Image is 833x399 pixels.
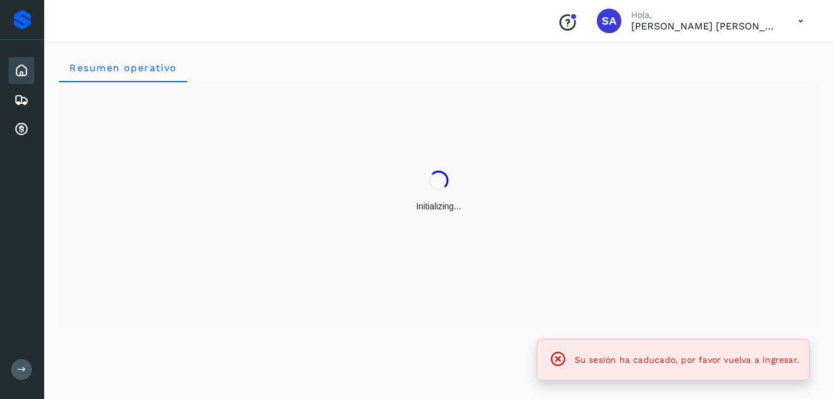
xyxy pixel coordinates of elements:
[575,355,799,365] span: Su sesión ha caducado, por favor vuelva a ingresar.
[9,87,34,114] div: Embarques
[69,62,177,74] span: Resumen operativo
[631,20,778,32] p: Saul Armando Palacios Martinez
[9,57,34,84] div: Inicio
[631,10,778,20] p: Hola,
[9,116,34,143] div: Cuentas por cobrar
